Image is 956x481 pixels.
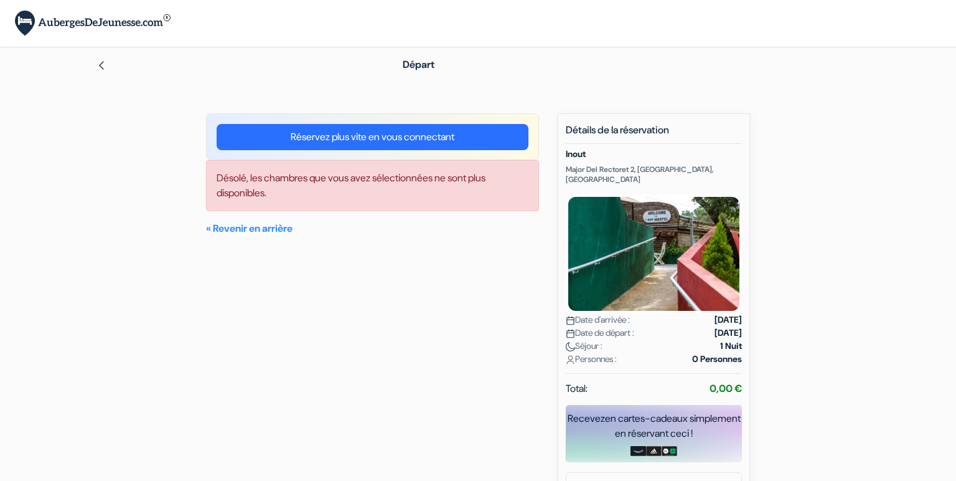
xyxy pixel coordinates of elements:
span: Date de départ : [566,326,634,340]
img: user_icon.svg [566,355,575,364]
img: AubergesDeJeunesse.com [15,11,171,36]
strong: [DATE] [715,313,742,326]
img: uber-uber-eats-card.png [662,446,677,456]
div: Désolé, les chambres que vous avez sélectionnées ne sont plus disponibles. [206,160,539,211]
strong: 0,00 € [710,382,742,395]
span: Départ [403,58,434,71]
img: left_arrow.svg [96,60,106,70]
img: calendar.svg [566,316,575,325]
span: Séjour : [566,340,602,353]
img: calendar.svg [566,329,575,338]
span: Total: [566,381,588,396]
span: Date d'arrivée : [566,313,630,326]
img: adidas-card.png [646,446,662,456]
span: Personnes : [566,353,617,366]
strong: 0 Personnes [692,353,742,366]
img: amazon-card-no-text.png [630,446,646,456]
img: moon.svg [566,342,575,351]
a: « Revenir en arrière [206,222,293,235]
h5: Détails de la réservation [566,124,742,144]
strong: 1 Nuit [720,340,742,353]
strong: [DATE] [715,326,742,340]
a: Réservez plus vite en vous connectant [217,124,528,150]
p: Major Del Rectoret 2, [GEOGRAPHIC_DATA], [GEOGRAPHIC_DATA] [566,164,742,184]
h5: Inout [566,149,742,160]
div: Recevez en cartes-cadeaux simplement en réservant ceci ! [566,411,742,441]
